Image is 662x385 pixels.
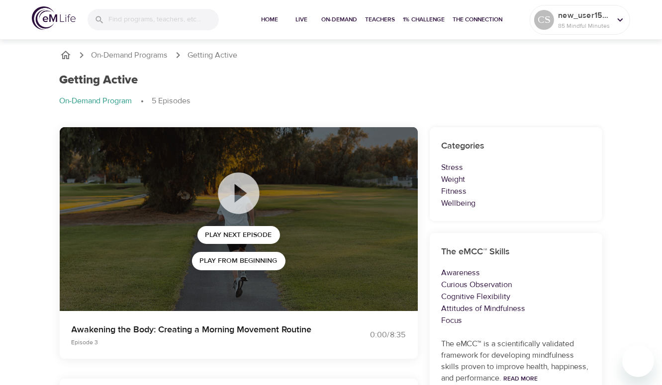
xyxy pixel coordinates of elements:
div: 0:00 / 8:35 [331,329,406,341]
span: Live [290,14,314,25]
p: Awakening the Body: Creating a Morning Movement Routine [72,323,319,336]
img: logo [32,6,76,30]
p: On-Demand Program [60,95,132,107]
nav: breadcrumb [60,49,603,61]
p: Episode 3 [72,338,319,347]
p: Cognitive Flexibility [442,291,591,303]
p: Stress [442,161,591,173]
p: Awareness [442,267,591,279]
nav: breadcrumb [60,95,603,107]
span: Play Next Episode [205,229,272,241]
p: Attitudes of Mindfulness [442,303,591,314]
button: Play from beginning [192,252,285,270]
p: Weight [442,173,591,185]
h6: Categories [442,139,591,154]
h6: The eMCC™ Skills [442,245,591,259]
iframe: Button to launch messaging window [622,345,654,377]
p: 5 Episodes [152,95,191,107]
p: Curious Observation [442,279,591,291]
p: The eMCC™ is a scientifically validated framework for developing mindfulness skills proven to imp... [442,338,591,384]
span: Home [258,14,282,25]
a: Read More [504,375,538,383]
p: new_user1566335009 [558,9,611,21]
p: Focus [442,314,591,326]
a: On-Demand Programs [92,50,168,61]
p: Getting Active [188,50,238,61]
span: The Connection [453,14,503,25]
p: 85 Mindful Minutes [558,21,611,30]
span: On-Demand [322,14,358,25]
h1: Getting Active [60,73,138,87]
span: Play from beginning [200,255,278,267]
span: Teachers [366,14,395,25]
span: 1% Challenge [403,14,445,25]
p: Wellbeing [442,197,591,209]
input: Find programs, teachers, etc... [108,9,219,30]
button: Play Next Episode [197,226,280,244]
div: CS [534,10,554,30]
p: Fitness [442,185,591,197]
